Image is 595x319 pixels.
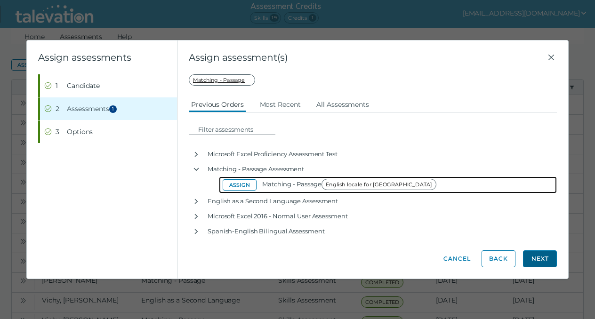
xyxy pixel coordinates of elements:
[314,96,371,112] button: All Assessments
[38,74,177,143] nav: Wizard steps
[40,74,177,97] button: Completed
[56,104,63,113] div: 2
[204,208,557,223] div: Microsoft Excel 2016 - Normal User Assessment
[40,120,177,143] button: Completed
[40,97,177,120] button: Completed
[523,250,557,267] button: Next
[322,179,436,190] span: English locale for [GEOGRAPHIC_DATA]
[109,105,117,113] span: 1
[44,82,52,89] cds-icon: Completed
[546,52,557,63] button: Close
[262,180,439,188] span: Matching - Passage
[67,81,100,90] span: Candidate
[38,52,131,63] clr-wizard-title: Assign assessments
[189,96,246,112] button: Previous Orders
[482,250,515,267] button: Back
[204,193,557,208] div: English as a Second Language Assessment
[223,179,257,191] button: Assign
[257,96,303,112] button: Most Recent
[189,74,255,86] span: Matching - Passage
[44,105,52,112] cds-icon: Completed
[189,52,546,63] span: Assign assessment(s)
[194,124,275,135] input: Filter assessments
[67,127,93,136] span: Options
[44,128,52,136] cds-icon: Completed
[56,81,63,90] div: 1
[204,223,557,239] div: Spanish-English Bilingual Assessment
[67,104,120,113] span: Assessments
[204,161,557,176] div: Matching - Passage Assessment
[440,250,474,267] button: Cancel
[204,146,557,161] div: Microsoft Excel Proficiency Assessment Test
[56,127,63,136] div: 3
